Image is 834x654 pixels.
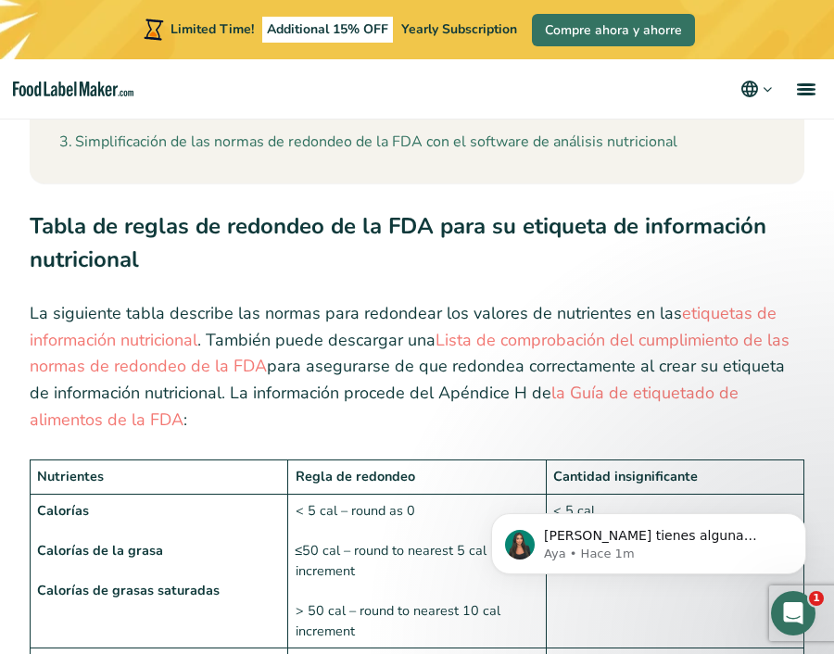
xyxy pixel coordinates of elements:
iframe: Intercom live chat [771,591,815,635]
span: Additional 15% OFF [262,17,393,43]
strong: Calorías de grasas saturadas [37,581,220,599]
span: Limited Time! [171,20,254,38]
iframe: Intercom notifications mensaje [463,474,834,604]
strong: Calorías [37,501,89,520]
span: 1 [809,591,824,606]
a: Compre ahora y ahorre [532,14,695,46]
strong: Cantidad insignificante [553,467,698,485]
td: < 5 cal – round as 0 ≤50 cal – round to nearest 5 cal increment > 50 cal – round to nearest 10 ca... [288,494,546,648]
p: La siguiente tabla describe las normas para redondear los valores de nutrientes en las . También ... [30,300,804,434]
strong: Nutrientes [37,467,104,485]
span: Yearly Subscription [401,20,517,38]
a: Simplificación de las normas de redondeo de la FDA con el software de análisis nutricional [59,131,677,155]
a: menu [775,59,834,119]
strong: Tabla de reglas de redondeo de la FDA para su etiqueta de información nutricional [30,211,766,274]
a: la Guía de etiquetado de alimentos de la FDA [30,382,739,431]
a: etiquetas de información nutricional [30,302,777,351]
strong: Regla de redondeo [296,467,415,485]
strong: Calorías de la grasa [37,541,163,560]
